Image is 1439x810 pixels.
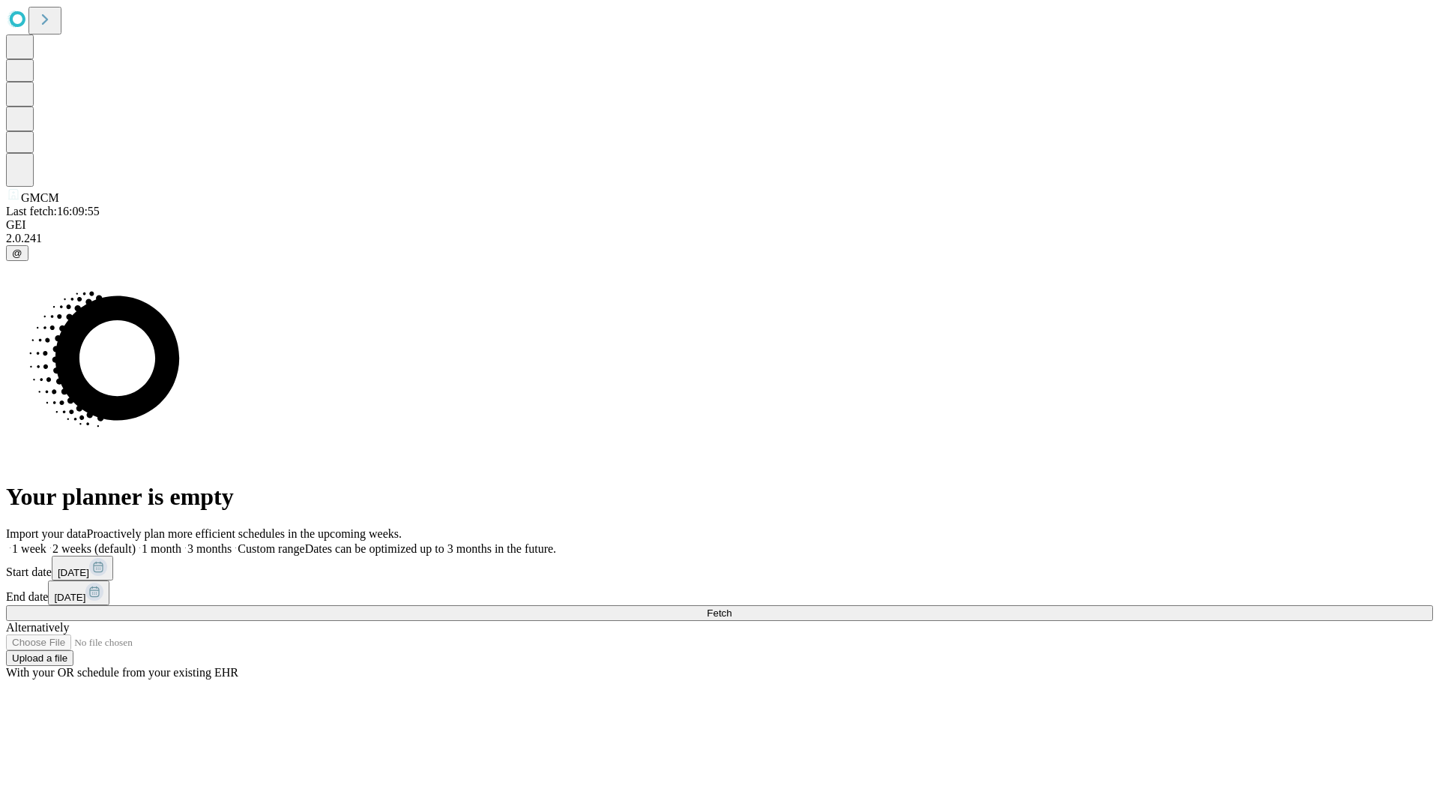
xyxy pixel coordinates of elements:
[6,232,1433,245] div: 2.0.241
[6,621,69,634] span: Alternatively
[12,247,22,259] span: @
[6,580,1433,605] div: End date
[305,542,556,555] span: Dates can be optimized up to 3 months in the future.
[58,567,89,578] span: [DATE]
[87,527,402,540] span: Proactively plan more efficient schedules in the upcoming weeks.
[6,527,87,540] span: Import your data
[6,205,100,217] span: Last fetch: 16:09:55
[142,542,181,555] span: 1 month
[6,605,1433,621] button: Fetch
[54,592,85,603] span: [DATE]
[6,245,28,261] button: @
[6,666,238,679] span: With your OR schedule from your existing EHR
[187,542,232,555] span: 3 months
[12,542,46,555] span: 1 week
[6,218,1433,232] div: GEI
[707,607,731,619] span: Fetch
[48,580,109,605] button: [DATE]
[52,542,136,555] span: 2 weeks (default)
[6,650,73,666] button: Upload a file
[21,191,59,204] span: GMCM
[6,483,1433,511] h1: Your planner is empty
[6,556,1433,580] div: Start date
[238,542,304,555] span: Custom range
[52,556,113,580] button: [DATE]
